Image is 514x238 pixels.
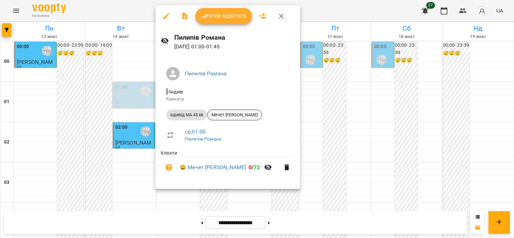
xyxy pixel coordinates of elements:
span: Мечет [PERSON_NAME] [208,112,262,118]
p: [DATE] 01:00 - 01:45 [174,43,295,51]
a: Пилипів Романа [185,136,221,142]
span: 72 [254,164,260,170]
span: індивід МА 45 хв [166,112,207,118]
a: Пилипів Романа [185,70,227,77]
span: 0 [249,164,252,170]
button: Візит ще не сплачено. Додати оплату? [161,159,177,175]
a: ср , 01:00 [185,128,206,135]
a: 😀 Мечет [PERSON_NAME] [180,163,246,171]
h6: Пилипів Романа [174,32,295,43]
div: Мечет [PERSON_NAME] [207,110,262,120]
span: - Індив [166,88,184,95]
span: Урок відбувся [201,12,247,20]
p: Кімната [166,96,289,103]
b: / [249,164,260,170]
ul: Клієнти [161,150,295,181]
button: Урок відбувся [195,8,252,24]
